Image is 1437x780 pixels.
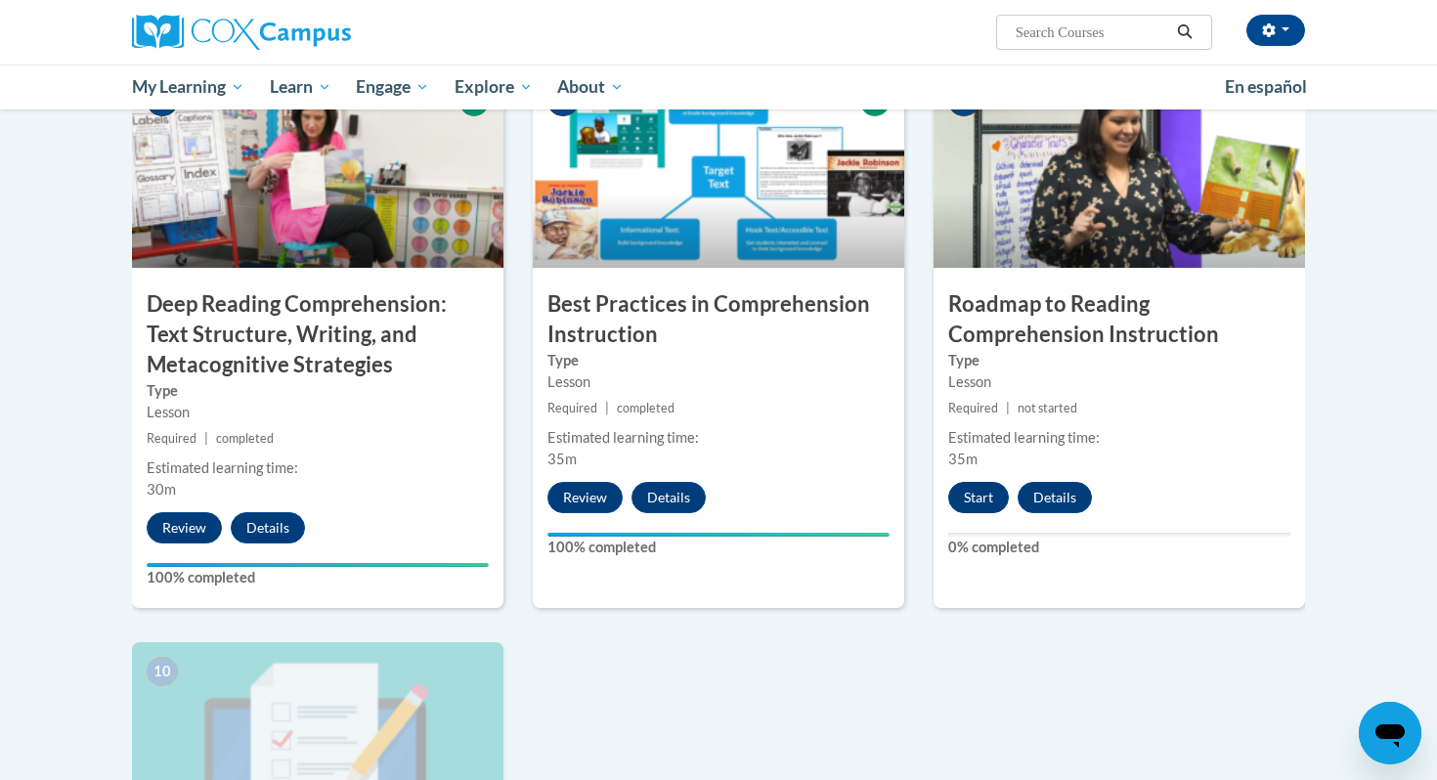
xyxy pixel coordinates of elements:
a: En español [1212,66,1320,108]
button: Review [147,512,222,543]
label: 100% completed [547,537,890,558]
h3: Deep Reading Comprehension: Text Structure, Writing, and Metacognitive Strategies [132,289,503,379]
img: Course Image [132,72,503,268]
div: Estimated learning time: [948,427,1290,449]
span: | [204,431,208,446]
label: Type [147,380,489,402]
a: Learn [257,65,344,109]
button: Details [231,512,305,543]
span: Required [547,401,597,415]
input: Search Courses [1014,21,1170,44]
a: About [545,65,637,109]
span: 35m [547,451,577,467]
button: Details [1018,482,1092,513]
label: Type [547,350,890,371]
div: Your progress [147,563,489,567]
span: En español [1225,76,1307,97]
a: Engage [343,65,442,109]
button: Review [547,482,623,513]
span: Required [147,431,196,446]
span: completed [216,431,274,446]
span: 10 [147,657,178,686]
span: About [557,75,624,99]
span: My Learning [132,75,244,99]
span: Explore [455,75,533,99]
img: Course Image [934,72,1305,268]
button: Details [631,482,706,513]
span: | [605,401,609,415]
span: Learn [270,75,331,99]
a: Cox Campus [132,15,503,50]
a: My Learning [119,65,257,109]
img: Course Image [533,72,904,268]
span: | [1006,401,1010,415]
span: Required [948,401,998,415]
div: Lesson [948,371,1290,393]
div: Lesson [547,371,890,393]
div: Lesson [147,402,489,423]
div: Estimated learning time: [547,427,890,449]
span: 35m [948,451,978,467]
h3: Best Practices in Comprehension Instruction [533,289,904,350]
span: not started [1018,401,1077,415]
div: Estimated learning time: [147,457,489,479]
span: 30m [147,481,176,498]
div: Main menu [103,65,1334,109]
span: Engage [356,75,429,99]
img: Cox Campus [132,15,351,50]
div: Your progress [547,533,890,537]
iframe: Button to launch messaging window [1359,702,1421,764]
label: 100% completed [147,567,489,588]
button: Account Settings [1246,15,1305,46]
button: Start [948,482,1009,513]
button: Search [1170,21,1199,44]
h3: Roadmap to Reading Comprehension Instruction [934,289,1305,350]
a: Explore [442,65,545,109]
span: completed [617,401,675,415]
label: Type [948,350,1290,371]
label: 0% completed [948,537,1290,558]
